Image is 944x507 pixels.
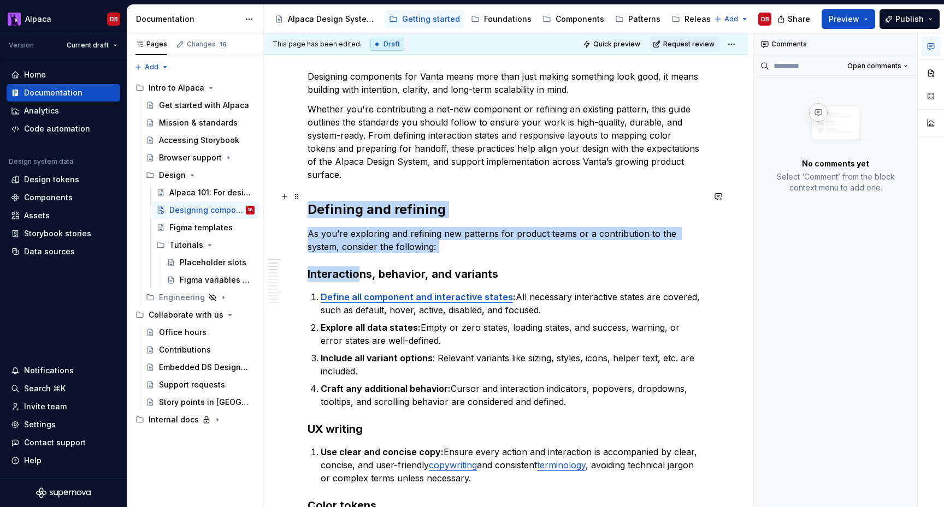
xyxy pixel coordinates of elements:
div: Data sources [24,246,75,257]
div: Designing components 101 [169,205,244,216]
div: Storybook stories [24,228,91,239]
span: Request review [663,40,715,49]
div: Code automation [24,123,90,134]
div: Design [141,166,259,184]
div: Placeholder slots [180,257,246,268]
div: Intro to Alpaca [149,82,204,93]
a: Contributions [141,341,259,359]
strong: UX writing [308,422,363,436]
div: Home [24,69,46,80]
a: Figma templates [152,219,259,236]
a: terminology [537,460,586,470]
div: Contact support [24,437,86,448]
a: Foundations [467,10,536,28]
div: Engineering [159,292,205,303]
div: Engineering [141,289,259,306]
div: Patterns [628,14,660,25]
a: Browser support [141,149,259,166]
a: Assets [7,207,120,224]
a: Home [7,66,120,83]
button: Current draft [62,38,122,53]
div: Alpaca [25,14,51,25]
div: Pages [135,40,167,49]
p: : Relevant variants like sizing, styles, icons, helper text, etc. are included. [321,351,704,378]
p: Empty or zero states, loading states, and success, warning, or error states are well-defined. [321,321,704,347]
a: Patterns [611,10,665,28]
button: Add [711,11,752,27]
a: Data sources [7,243,120,260]
div: Changes [187,40,228,49]
a: Embedded DS Designers [141,359,259,376]
strong: Explore all data states: [321,322,421,333]
strong: Craft any additional behavior: [321,383,451,394]
a: Accessing Storybook [141,132,259,149]
strong: Include all variant options [321,353,433,363]
span: Open comments [847,62,901,70]
p: Cursor and interaction indicators, popovers, dropdowns, tooltips, and scrolling behavior are cons... [321,382,704,408]
div: Releases [685,14,720,25]
div: Support requests [159,379,225,390]
div: Collaborate with us [131,306,259,324]
strong: : [513,291,516,302]
a: Get started with Alpaca [141,97,259,114]
div: Mission & standards [159,117,238,128]
div: Contributions [159,344,211,355]
span: Add [145,63,158,71]
p: Whether you're contributing a net-new component or refining an existing pattern, this guide outli... [308,103,704,181]
p: No comments yet [802,158,869,169]
span: Preview [829,14,859,25]
span: Current draft [67,41,109,50]
div: Tutorials [169,240,203,250]
div: Browser support [159,152,222,163]
a: Design tokens [7,171,120,188]
h3: Interactions, behavior, and variants [308,266,704,282]
a: Getting started [385,10,464,28]
p: Select ‘Comment’ from the block context menu to add one. [767,171,904,193]
a: Placeholder slots [162,254,259,271]
a: Code automation [7,120,120,138]
a: Support requests [141,376,259,393]
p: All necessary interactive states are covered, such as default, hover, active, disabled, and focused. [321,290,704,317]
div: Analytics [24,105,59,116]
button: Quick preview [580,37,645,52]
a: Releases [667,10,724,28]
div: Story points in [GEOGRAPHIC_DATA] [159,397,249,408]
span: 16 [218,40,228,49]
a: Alpaca 101: For designers [152,184,259,201]
div: Collaborate with us [149,309,223,320]
div: Office hours [159,327,206,338]
div: Page tree [270,8,709,30]
div: Invite team [24,401,67,412]
div: Documentation [136,14,239,25]
p: Ensure every action and interaction is accompanied by clear, concise, and user-friendly and consi... [321,445,704,485]
a: Figma variables & modes [162,271,259,289]
a: Storybook stories [7,225,120,242]
div: Accessing Storybook [159,135,239,146]
div: Search ⌘K [24,383,66,394]
div: Documentation [24,87,82,98]
a: Alpaca Design System 🦙 [270,10,382,28]
span: Add [724,15,738,23]
div: Foundations [484,14,532,25]
button: Notifications [7,362,120,379]
p: Designing components for Vanta means more than just making something look good, it means building... [308,70,704,96]
a: copywriting [429,460,477,470]
span: This page has been edited. [273,40,362,49]
svg: Supernova Logo [36,487,91,498]
div: Embedded DS Designers [159,362,249,373]
div: Getting started [402,14,460,25]
div: Notifications [24,365,74,376]
div: Design [159,170,186,181]
button: Request review [650,37,719,52]
button: Add [131,59,172,75]
button: AlpacaDB [2,7,125,31]
a: Components [538,10,609,28]
a: Analytics [7,102,120,120]
div: DB [248,205,253,216]
button: Open comments [842,58,913,74]
div: Assets [24,210,50,221]
span: Quick preview [593,40,640,49]
div: Help [24,455,42,466]
a: Story points in [GEOGRAPHIC_DATA] [141,393,259,411]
